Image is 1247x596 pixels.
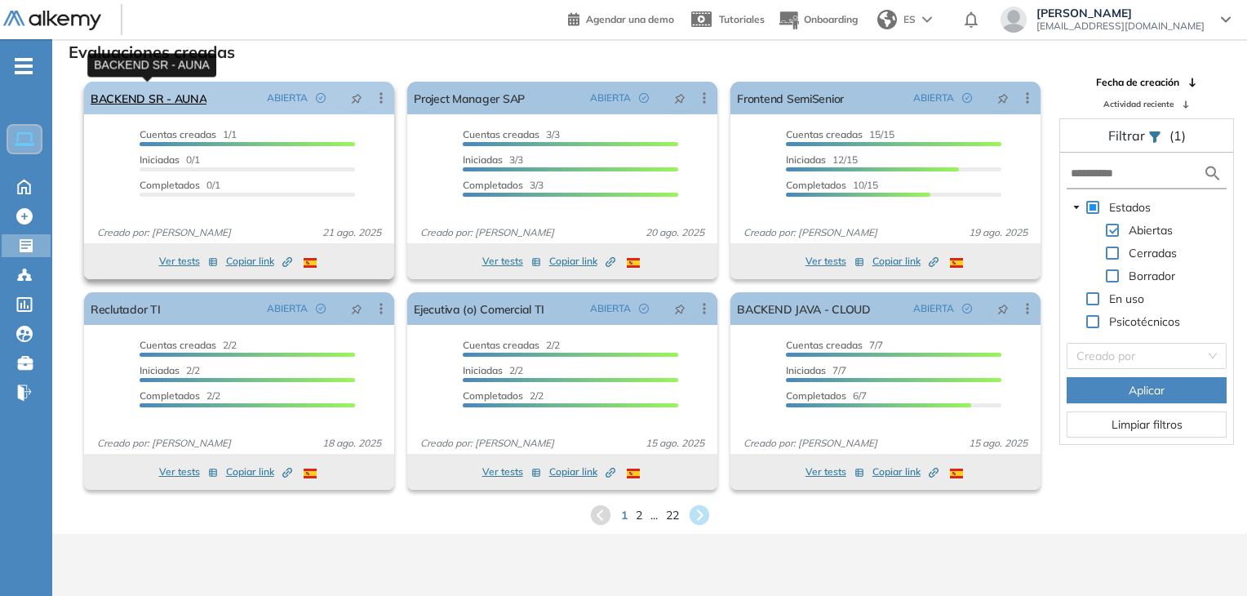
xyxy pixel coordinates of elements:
img: ESP [950,258,963,268]
span: Limpiar filtros [1112,416,1183,434]
span: 3/3 [463,128,560,140]
i: - [15,64,33,68]
span: 10/15 [786,179,878,191]
img: world [877,10,897,29]
button: Ver tests [805,251,864,271]
img: ESP [304,469,317,478]
span: 2/2 [463,339,560,351]
span: 7/7 [786,364,846,376]
span: ABIERTA [267,301,308,316]
span: check-circle [316,304,326,314]
span: 21 ago. 2025 [316,225,388,240]
span: Tutoriales [719,13,765,25]
button: Ver tests [159,251,218,271]
span: Copiar link [872,465,939,479]
span: Copiar link [549,254,615,269]
a: Agendar una demo [568,8,674,28]
span: caret-down [1072,203,1081,211]
h3: Evaluaciones creadas [69,42,235,62]
span: 3/3 [463,179,544,191]
span: ABIERTA [913,91,954,105]
span: ABIERTA [590,301,631,316]
span: Iniciadas [140,364,180,376]
span: Completados [463,179,523,191]
span: 2/2 [463,389,544,402]
span: Copiar link [549,465,615,479]
span: 0/1 [140,153,200,166]
span: check-circle [639,93,649,103]
button: Ver tests [159,462,218,482]
span: Abiertas [1129,223,1173,238]
span: Completados [463,389,523,402]
span: 1/1 [140,128,237,140]
span: pushpin [997,302,1009,315]
span: 20 ago. 2025 [639,225,711,240]
span: Borrador [1129,269,1175,283]
span: Creado por: [PERSON_NAME] [414,436,561,451]
button: Ver tests [482,251,541,271]
span: 15/15 [786,128,894,140]
span: pushpin [997,91,1009,105]
span: pushpin [674,91,686,105]
span: 2/2 [140,389,220,402]
span: ES [903,12,916,27]
button: Copiar link [226,462,292,482]
span: (1) [1169,126,1186,145]
span: check-circle [639,304,649,314]
span: check-circle [962,93,972,103]
span: Iniciadas [463,153,503,166]
span: 2/2 [140,364,200,376]
a: Reclutador TI [91,292,161,325]
span: Iniciadas [463,364,503,376]
span: [PERSON_NAME] [1036,7,1205,20]
img: Logo [3,11,101,31]
span: 18 ago. 2025 [316,436,388,451]
span: Filtrar [1108,127,1148,144]
span: Aplicar [1129,381,1165,399]
span: Creado por: [PERSON_NAME] [737,225,884,240]
span: Fecha de creación [1096,75,1179,90]
span: Completados [140,389,200,402]
span: 1 [621,507,628,524]
span: Actividad reciente [1103,98,1174,110]
span: ABIERTA [913,301,954,316]
button: Copiar link [226,251,292,271]
span: Borrador [1125,266,1178,286]
span: Completados [786,179,846,191]
span: ABIERTA [267,91,308,105]
img: arrow [922,16,932,23]
button: Copiar link [549,462,615,482]
span: Cuentas creadas [463,339,539,351]
span: Cerradas [1129,246,1177,260]
span: 12/15 [786,153,858,166]
span: 15 ago. 2025 [962,436,1034,451]
button: Ver tests [805,462,864,482]
button: pushpin [339,85,375,111]
span: check-circle [316,93,326,103]
span: 2/2 [140,339,237,351]
span: [EMAIL_ADDRESS][DOMAIN_NAME] [1036,20,1205,33]
span: pushpin [351,91,362,105]
a: Project Manager SAP [414,82,525,114]
span: Cuentas creadas [463,128,539,140]
span: 22 [666,507,679,524]
a: BACKEND JAVA - CLOUD [737,292,871,325]
span: 15 ago. 2025 [639,436,711,451]
span: Copiar link [872,254,939,269]
span: Creado por: [PERSON_NAME] [737,436,884,451]
span: 2 [636,507,642,524]
span: Psicotécnicos [1109,314,1180,329]
button: pushpin [985,296,1021,322]
span: Agendar una demo [586,13,674,25]
span: 3/3 [463,153,523,166]
span: 2/2 [463,364,523,376]
button: Copiar link [549,251,615,271]
span: Estados [1109,200,1151,215]
button: pushpin [985,85,1021,111]
span: pushpin [674,302,686,315]
button: Aplicar [1067,377,1227,403]
span: En uso [1106,289,1147,309]
span: Cerradas [1125,243,1180,263]
span: Creado por: [PERSON_NAME] [414,225,561,240]
div: BACKEND SR - AUNA [87,53,216,77]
